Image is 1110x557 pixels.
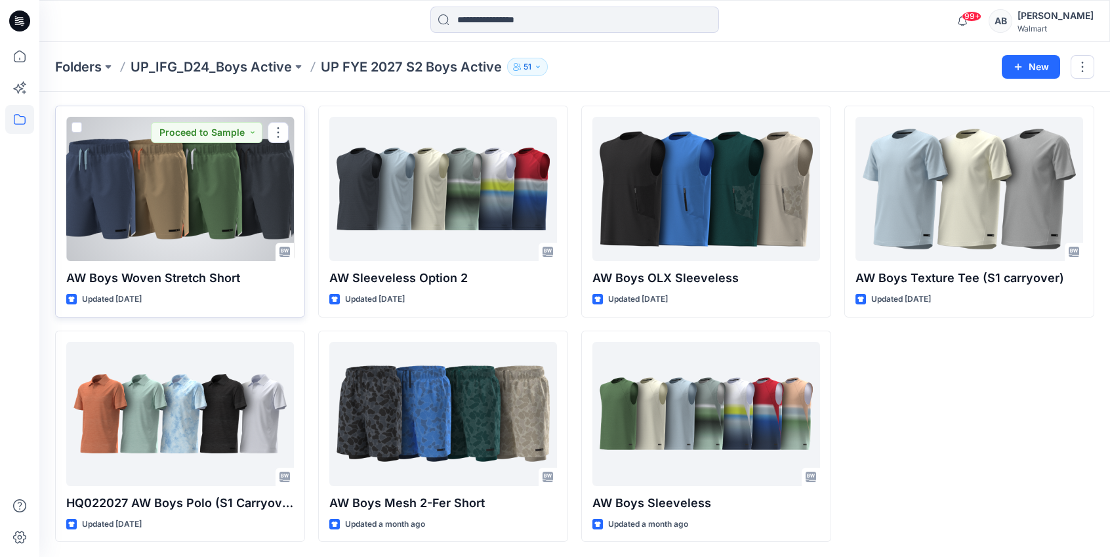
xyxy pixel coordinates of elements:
p: AW Boys Mesh 2-Fer Short [329,494,557,512]
p: AW Boys Sleeveless [592,494,820,512]
a: HQ022027 AW Boys Polo (S1 Carryover) [66,342,294,486]
a: AW Boys OLX Sleeveless [592,117,820,261]
a: AW Boys Sleeveless [592,342,820,486]
span: 99+ [962,11,981,22]
p: HQ022027 AW Boys Polo (S1 Carryover) [66,494,294,512]
div: AB [989,9,1012,33]
p: UP FYE 2027 S2 Boys Active [321,58,502,76]
div: Walmart [1017,24,1094,33]
p: Updated a month ago [608,518,688,531]
p: AW Boys OLX Sleeveless [592,269,820,287]
a: AW Boys Woven Stretch Short [66,117,294,261]
a: UP_IFG_D24_Boys Active [131,58,292,76]
p: AW Boys Woven Stretch Short [66,269,294,287]
p: Updated [DATE] [608,293,668,306]
p: 51 [524,60,531,74]
p: Updated [DATE] [82,518,142,531]
p: Updated a month ago [345,518,425,531]
a: AW Sleeveless Option 2 [329,117,557,261]
p: Updated [DATE] [82,293,142,306]
button: 51 [507,58,548,76]
p: AW Boys Texture Tee (S1 carryover) [855,269,1083,287]
a: AW Boys Mesh 2-Fer Short [329,342,557,486]
p: AW Sleeveless Option 2 [329,269,557,287]
button: New [1002,55,1060,79]
div: [PERSON_NAME] [1017,8,1094,24]
a: AW Boys Texture Tee (S1 carryover) [855,117,1083,261]
p: Updated [DATE] [345,293,405,306]
a: Folders [55,58,102,76]
p: Updated [DATE] [871,293,931,306]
